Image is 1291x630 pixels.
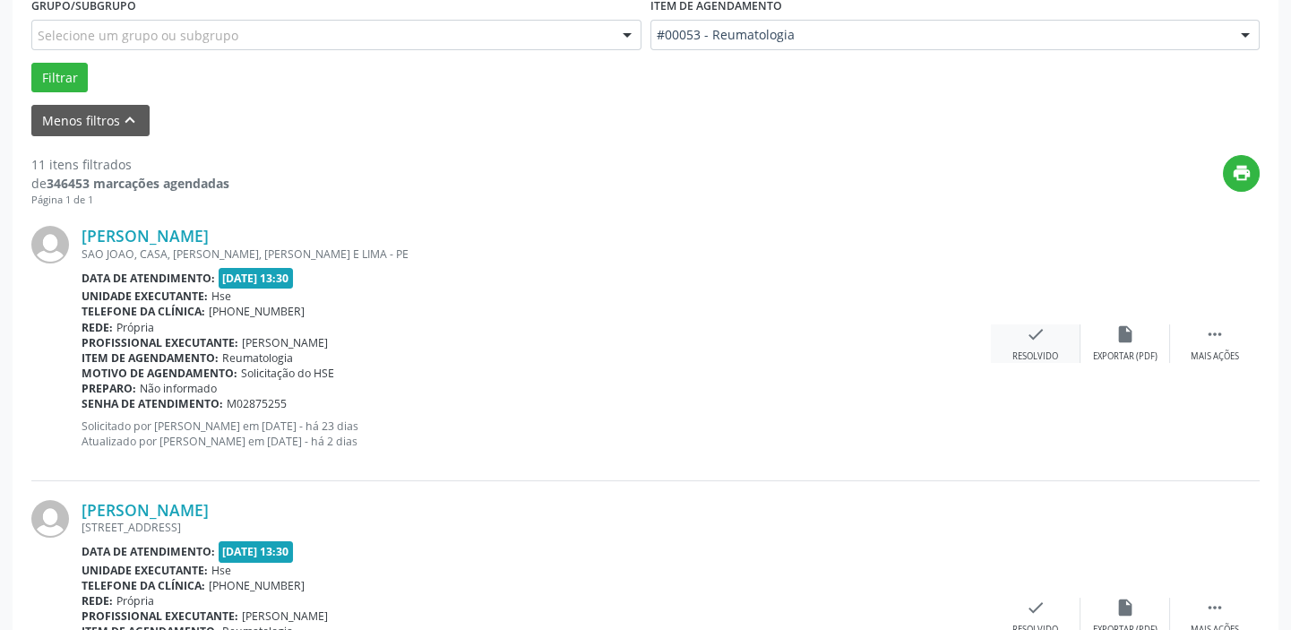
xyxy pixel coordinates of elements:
[38,26,238,45] span: Selecione um grupo ou subgrupo
[82,578,205,593] b: Telefone da clínica:
[227,396,287,411] span: M02875255
[1205,598,1225,617] i: 
[1191,350,1239,363] div: Mais ações
[82,520,991,535] div: [STREET_ADDRESS]
[1115,598,1135,617] i: insert_drive_file
[1205,324,1225,344] i: 
[222,350,293,366] span: Reumatologia
[82,350,219,366] b: Item de agendamento:
[31,226,69,263] img: img
[31,193,229,208] div: Página 1 de 1
[82,608,238,624] b: Profissional executante:
[82,246,991,262] div: SAO JOAO, CASA, [PERSON_NAME], [PERSON_NAME] E LIMA - PE
[211,289,231,304] span: Hse
[82,320,113,335] b: Rede:
[82,419,991,449] p: Solicitado por [PERSON_NAME] em [DATE] - há 23 dias Atualizado por [PERSON_NAME] em [DATE] - há 2...
[211,563,231,578] span: Hse
[116,593,154,608] span: Própria
[31,500,69,538] img: img
[82,500,209,520] a: [PERSON_NAME]
[31,155,229,174] div: 11 itens filtrados
[31,63,88,93] button: Filtrar
[82,544,215,559] b: Data de atendimento:
[82,271,215,286] b: Data de atendimento:
[219,268,294,289] span: [DATE] 13:30
[241,366,334,381] span: Solicitação do HSE
[82,366,237,381] b: Motivo de agendamento:
[1232,163,1252,183] i: print
[31,105,150,136] button: Menos filtroskeyboard_arrow_up
[82,396,223,411] b: Senha de atendimento:
[209,304,305,319] span: [PHONE_NUMBER]
[116,320,154,335] span: Própria
[209,578,305,593] span: [PHONE_NUMBER]
[47,175,229,192] strong: 346453 marcações agendadas
[82,289,208,304] b: Unidade executante:
[242,608,328,624] span: [PERSON_NAME]
[31,174,229,193] div: de
[140,381,217,396] span: Não informado
[1223,155,1260,192] button: print
[82,304,205,319] b: Telefone da clínica:
[1012,350,1058,363] div: Resolvido
[1026,598,1046,617] i: check
[82,563,208,578] b: Unidade executante:
[242,335,328,350] span: [PERSON_NAME]
[657,26,1224,44] span: #00053 - Reumatologia
[82,226,209,246] a: [PERSON_NAME]
[82,381,136,396] b: Preparo:
[1093,350,1158,363] div: Exportar (PDF)
[120,110,140,130] i: keyboard_arrow_up
[82,593,113,608] b: Rede:
[1115,324,1135,344] i: insert_drive_file
[82,335,238,350] b: Profissional executante:
[1026,324,1046,344] i: check
[219,541,294,562] span: [DATE] 13:30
